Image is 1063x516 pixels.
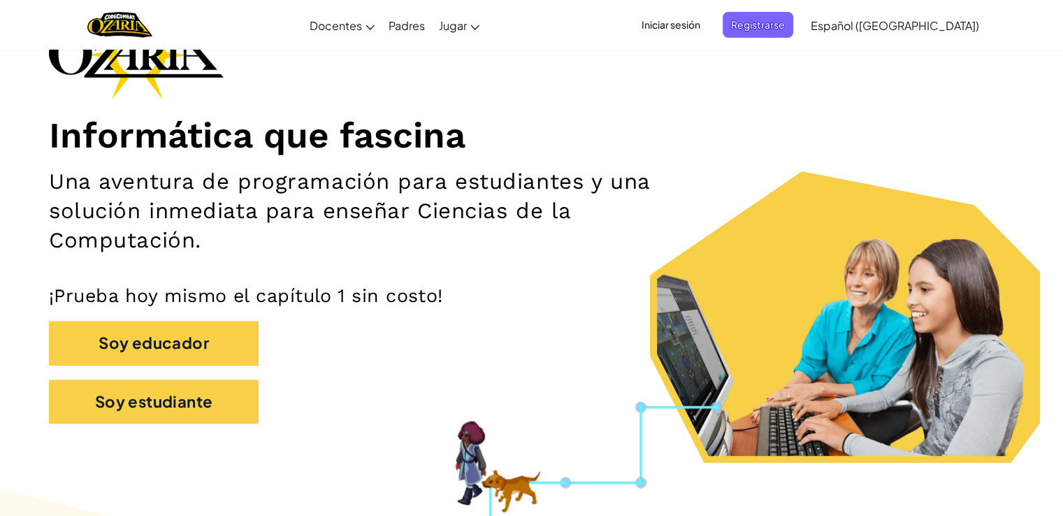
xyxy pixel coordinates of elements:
button: Soy estudiante [49,380,259,424]
p: ¡Prueba hoy mismo el capítulo 1 sin costo! [49,284,1014,307]
a: Ozaria by CodeCombat logo [87,10,152,39]
h2: Una aventura de programación para estudiantes y una solución inmediata para enseñar Ciencias de l... [49,167,695,256]
img: Ozaria branding logo [49,10,224,99]
img: Home [87,10,152,39]
a: Español ([GEOGRAPHIC_DATA]) [804,6,986,44]
button: Registrarse [723,12,793,38]
a: Padres [382,6,432,44]
h1: Informática que fascina [49,113,1014,157]
a: Jugar [432,6,486,44]
span: Docentes [310,18,362,33]
span: Jugar [439,18,467,33]
a: Docentes [303,6,382,44]
button: Iniciar sesión [633,12,709,38]
button: Soy educador [49,321,259,365]
span: Español ([GEOGRAPHIC_DATA]) [811,18,979,33]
